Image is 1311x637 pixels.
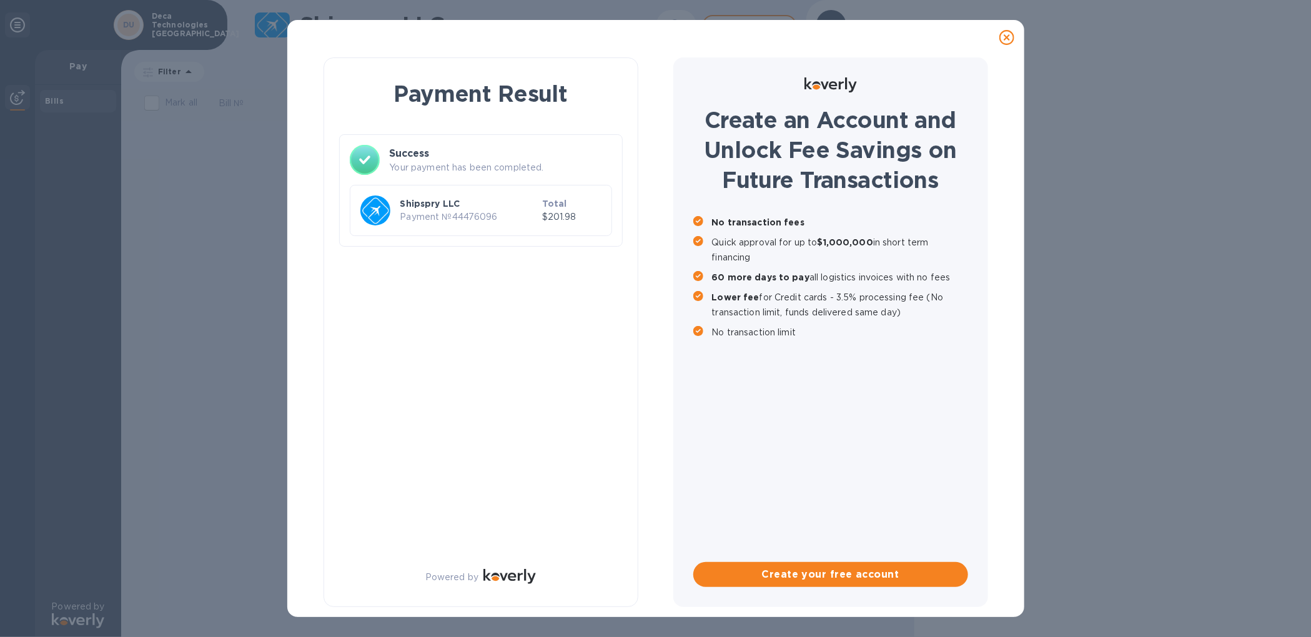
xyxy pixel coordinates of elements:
[712,270,968,285] p: all logistics invoices with no fees
[804,77,857,92] img: Logo
[390,146,612,161] h3: Success
[712,235,968,265] p: Quick approval for up to in short term financing
[712,325,968,340] p: No transaction limit
[400,210,537,224] p: Payment № 44476096
[483,569,536,584] img: Logo
[693,562,968,587] button: Create your free account
[703,567,958,582] span: Create your free account
[693,105,968,195] h1: Create an Account and Unlock Fee Savings on Future Transactions
[542,199,567,209] b: Total
[425,571,478,584] p: Powered by
[712,217,805,227] b: No transaction fees
[712,292,759,302] b: Lower fee
[712,290,968,320] p: for Credit cards - 3.5% processing fee (No transaction limit, funds delivered same day)
[390,161,612,174] p: Your payment has been completed.
[344,78,618,109] h1: Payment Result
[712,272,810,282] b: 60 more days to pay
[400,197,537,210] p: Shipspry LLC
[818,237,873,247] b: $1,000,000
[542,210,601,224] p: $201.98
